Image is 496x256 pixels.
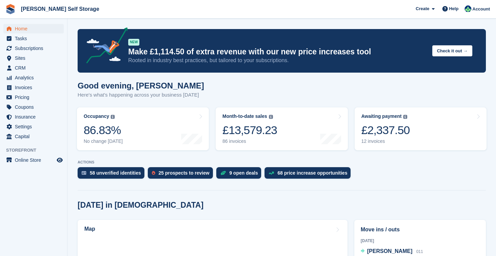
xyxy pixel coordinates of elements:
[84,123,123,137] div: 86.83%
[5,4,16,14] img: stora-icon-8386f47178a22dfd0bd8f6a31ec36ba5ce8667c1dd55bd0f319d3a0aa187defe.svg
[361,138,410,144] div: 12 invoices
[78,201,203,210] h2: [DATE] in [DEMOGRAPHIC_DATA]
[82,171,86,175] img: verify_identity-adf6edd0f0f0b5bbfe63781bf79b02c33cf7c696d77639b501bdc392416b5a36.svg
[152,171,155,175] img: prospect-51fa495bee0391a8d652442698ab0144808aea92771e9ea1ae160a38d050c398.svg
[15,102,55,112] span: Coupons
[15,83,55,92] span: Invoices
[222,138,277,144] div: 86 invoices
[78,160,486,164] p: ACTIONS
[216,167,265,182] a: 9 open deals
[81,27,128,66] img: price-adjustments-announcement-icon-8257ccfd72463d97f412b2fc003d46551f7dbcb40ab6d574587a9cd5c0d94...
[416,5,429,12] span: Create
[15,24,55,33] span: Home
[3,102,64,112] a: menu
[229,170,258,176] div: 9 open deals
[361,123,410,137] div: £2,337.50
[3,155,64,165] a: menu
[3,44,64,53] a: menu
[128,47,427,57] p: Make £1,114.50 of extra revenue with our new price increases tool
[15,122,55,131] span: Settings
[148,167,216,182] a: 25 prospects to review
[78,91,204,99] p: Here's what's happening across your business [DATE]
[472,6,490,12] span: Account
[15,155,55,165] span: Online Store
[367,248,412,254] span: [PERSON_NAME]
[15,132,55,141] span: Capital
[84,138,123,144] div: No change [DATE]
[222,113,267,119] div: Month-to-date sales
[220,171,226,175] img: deal-1b604bf984904fb50ccaf53a9ad4b4a5d6e5aea283cecdc64d6e3604feb123c2.svg
[15,53,55,63] span: Sites
[361,113,402,119] div: Awaiting payment
[449,5,459,12] span: Help
[3,73,64,82] a: menu
[465,5,471,12] img: Dafydd Pritchard
[269,172,274,175] img: price_increase_opportunities-93ffe204e8149a01c8c9dc8f82e8f89637d9d84a8eef4429ea346261dce0b2c0.svg
[216,107,348,150] a: Month-to-date sales £13,579.23 86 invoices
[269,115,273,119] img: icon-info-grey-7440780725fd019a000dd9b08b2336e03edf1995a4989e88bcd33f0948082b44.svg
[15,93,55,102] span: Pricing
[56,156,64,164] a: Preview store
[18,3,102,15] a: [PERSON_NAME] Self Storage
[265,167,354,182] a: 68 price increase opportunities
[3,93,64,102] a: menu
[15,44,55,53] span: Subscriptions
[15,112,55,122] span: Insurance
[403,115,407,119] img: icon-info-grey-7440780725fd019a000dd9b08b2336e03edf1995a4989e88bcd33f0948082b44.svg
[128,57,427,64] p: Rooted in industry best practices, but tailored to your subscriptions.
[222,123,277,137] div: £13,579.23
[416,249,423,254] span: 011
[84,226,95,232] h2: Map
[15,34,55,43] span: Tasks
[78,167,148,182] a: 58 unverified identities
[128,39,139,46] div: NEW
[6,147,67,154] span: Storefront
[3,24,64,33] a: menu
[159,170,210,176] div: 25 prospects to review
[3,63,64,73] a: menu
[3,112,64,122] a: menu
[355,107,487,150] a: Awaiting payment £2,337.50 12 invoices
[3,132,64,141] a: menu
[77,107,209,150] a: Occupancy 86.83% No change [DATE]
[15,63,55,73] span: CRM
[3,34,64,43] a: menu
[90,170,141,176] div: 58 unverified identities
[84,113,109,119] div: Occupancy
[277,170,347,176] div: 68 price increase opportunities
[111,115,115,119] img: icon-info-grey-7440780725fd019a000dd9b08b2336e03edf1995a4989e88bcd33f0948082b44.svg
[15,73,55,82] span: Analytics
[432,45,472,56] button: Check it out →
[3,83,64,92] a: menu
[361,226,479,234] h2: Move ins / outs
[3,122,64,131] a: menu
[361,238,479,244] div: [DATE]
[78,81,204,90] h1: Good evening, [PERSON_NAME]
[361,247,423,256] a: [PERSON_NAME] 011
[3,53,64,63] a: menu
